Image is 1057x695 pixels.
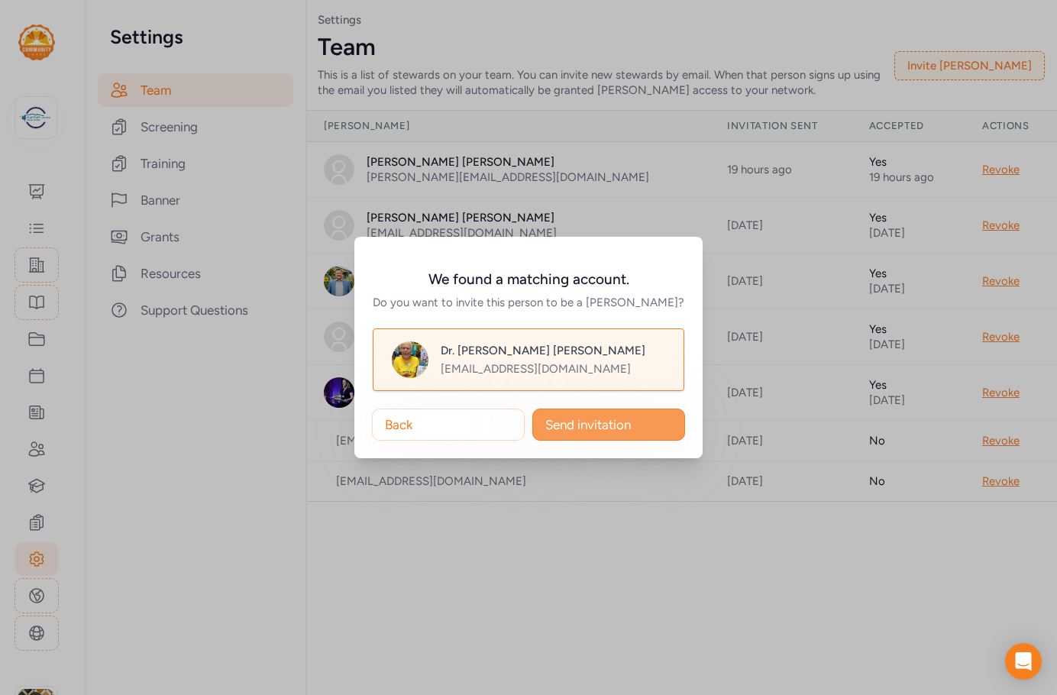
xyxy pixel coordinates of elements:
button: Back [372,409,525,441]
img: Avatar [392,341,428,378]
span: [EMAIL_ADDRESS][DOMAIN_NAME] [441,361,631,377]
button: Send invitation [532,409,685,441]
p: Dr. [PERSON_NAME] [PERSON_NAME] [441,343,653,358]
span: Back [385,415,412,434]
h3: We found a matching account. [373,270,684,289]
p: Do you want to invite this person to be a [PERSON_NAME]? [373,295,684,310]
span: Send invitation [545,415,631,434]
div: Open Intercom Messenger [1005,643,1042,680]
